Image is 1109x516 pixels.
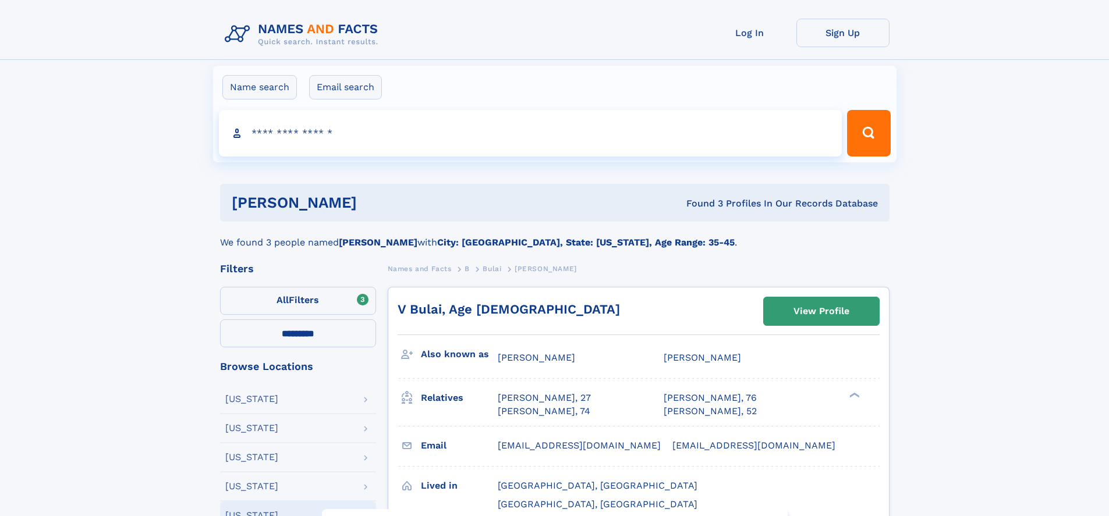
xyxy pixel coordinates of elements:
label: Name search [222,75,297,99]
div: View Profile [793,298,849,325]
label: Email search [309,75,382,99]
a: [PERSON_NAME], 76 [664,392,757,404]
span: [GEOGRAPHIC_DATA], [GEOGRAPHIC_DATA] [498,480,697,491]
span: B [465,265,470,273]
label: Filters [220,287,376,315]
span: [EMAIL_ADDRESS][DOMAIN_NAME] [498,440,661,451]
input: search input [219,110,842,156]
div: ❯ [846,392,860,399]
h3: Also known as [421,344,498,364]
a: Log In [703,19,796,47]
a: Sign Up [796,19,890,47]
span: [PERSON_NAME] [664,352,741,363]
div: [US_STATE] [225,424,278,433]
img: Logo Names and Facts [220,19,388,50]
a: [PERSON_NAME], 27 [498,392,591,404]
a: [PERSON_NAME], 52 [664,405,757,418]
div: [US_STATE] [225,482,278,491]
span: [GEOGRAPHIC_DATA], [GEOGRAPHIC_DATA] [498,499,697,510]
span: [EMAIL_ADDRESS][DOMAIN_NAME] [672,440,835,451]
h3: Relatives [421,388,498,408]
a: B [465,261,470,276]
div: Filters [220,264,376,274]
a: View Profile [764,297,879,325]
h3: Lived in [421,476,498,496]
a: Bulai [483,261,501,276]
span: [PERSON_NAME] [515,265,577,273]
button: Search Button [847,110,890,156]
h3: Email [421,436,498,455]
div: Browse Locations [220,361,376,372]
span: All [277,294,289,305]
b: [PERSON_NAME] [339,237,417,248]
a: [PERSON_NAME], 74 [498,405,590,418]
span: Bulai [483,265,501,273]
b: City: [GEOGRAPHIC_DATA], State: [US_STATE], Age Range: 35-45 [437,237,735,248]
a: Names and Facts [388,261,452,276]
span: [PERSON_NAME] [498,352,575,363]
a: V Bulai, Age [DEMOGRAPHIC_DATA] [398,302,620,316]
div: We found 3 people named with . [220,222,890,250]
div: [US_STATE] [225,394,278,404]
div: [US_STATE] [225,453,278,462]
h1: [PERSON_NAME] [232,195,522,210]
div: Found 3 Profiles In Our Records Database [522,197,878,210]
